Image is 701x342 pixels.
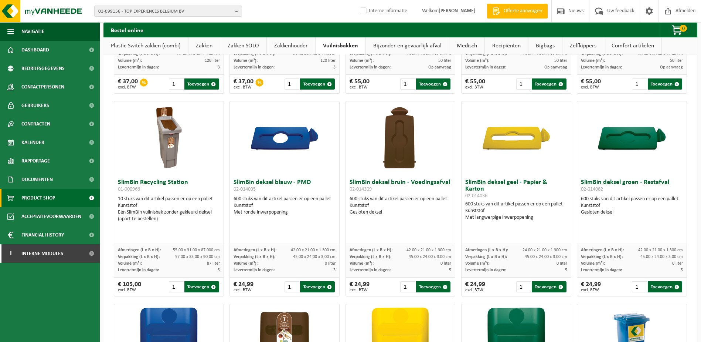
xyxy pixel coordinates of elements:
[234,268,275,272] span: Levertermijn in dagen:
[350,187,372,192] span: 02-014309
[350,209,452,216] div: Gesloten deksel
[21,170,53,189] span: Documenten
[516,281,531,292] input: 1
[350,196,452,216] div: 600 stuks van dit artikel passen er op een pallet
[465,248,508,252] span: Afmetingen (L x B x H):
[350,261,374,266] span: Volume (m³):
[581,179,683,194] h3: SlimBin deksel groen - Restafval
[465,78,485,90] div: € 55,00
[350,65,391,70] span: Levertermijn in dagen:
[581,187,603,192] span: 02-014082
[118,58,142,63] span: Volume (m³):
[207,261,220,266] span: 87 liter
[581,202,683,209] div: Kunststof
[465,288,485,292] span: excl. BTW
[21,78,64,96] span: Contactpersonen
[118,288,141,292] span: excl. BTW
[648,78,682,90] button: Toevoegen
[350,179,452,194] h3: SlimBin deksel bruin - Voedingsafval
[660,23,697,37] button: 0
[565,268,567,272] span: 5
[439,8,476,14] strong: [PERSON_NAME]
[350,268,391,272] span: Levertermijn in dagen:
[98,6,232,17] span: 01-099156 - TOP EXPERIENCES BELGIUM BV
[94,6,242,17] button: 01-099156 - TOP EXPERIENCES BELGIUM BV
[672,261,683,266] span: 0 liter
[449,268,451,272] span: 5
[640,255,683,259] span: 45.00 x 24.00 x 3.00 cm
[681,268,683,272] span: 5
[350,58,374,63] span: Volume (m³):
[581,281,601,292] div: € 24,99
[325,261,336,266] span: 0 liter
[333,65,336,70] span: 3
[465,214,567,221] div: Met langwerpige inwerpopening
[400,78,415,90] input: 1
[118,209,220,222] div: Eén SlimBin vuilnisbak zonder gekleurd deksel (apart te bestellen)
[291,248,336,252] span: 42.00 x 21.00 x 1.300 cm
[581,268,622,272] span: Levertermijn in dagen:
[118,179,220,194] h3: SlimBin Recycling Station
[175,255,220,259] span: 57.00 x 33.00 x 90.00 cm
[581,196,683,216] div: 600 stuks van dit artikel passen er op een pallet
[220,37,266,54] a: Zakken SOLO
[234,179,336,194] h3: SlimBin deksel blauw - PMD
[670,58,683,63] span: 50 liter
[21,59,65,78] span: Bedrijfsgegevens
[485,37,528,54] a: Recipiënten
[465,65,506,70] span: Levertermijn in dagen:
[21,115,50,133] span: Contracten
[595,101,669,175] img: 02-014082
[234,187,256,192] span: 02-014035
[234,248,276,252] span: Afmetingen (L x B x H):
[465,268,506,272] span: Levertermijn in dagen:
[449,37,484,54] a: Medisch
[465,193,487,199] span: 02-014036
[21,96,49,115] span: Gebruikers
[118,268,159,272] span: Levertermijn in dagen:
[234,255,275,259] span: Verpakking (L x B x H):
[293,255,336,259] span: 45.00 x 24.00 x 3.00 cm
[438,58,451,63] span: 50 liter
[118,187,140,192] span: 01-000966
[103,23,151,37] h2: Bestel online
[400,281,415,292] input: 1
[465,281,485,292] div: € 24,99
[316,37,365,54] a: Vuilnisbakken
[173,248,220,252] span: 55.00 x 31.00 x 87.000 cm
[234,78,253,90] div: € 37,00
[428,65,451,70] span: Op aanvraag
[118,196,220,222] div: 10 stuks van dit artikel passen er op een pallet
[487,4,548,19] a: Offerte aanvragen
[188,37,220,54] a: Zakken
[300,78,334,90] button: Toevoegen
[406,248,451,252] span: 42.00 x 21.00 x 1.300 cm
[680,25,687,32] span: 0
[350,78,370,90] div: € 55,00
[366,37,449,54] a: Bijzonder en gevaarlijk afval
[416,281,450,292] button: Toevoegen
[525,255,567,259] span: 45.00 x 24.00 x 3.00 cm
[169,78,184,90] input: 1
[350,202,452,209] div: Kunststof
[581,85,601,90] span: excl. BTW
[234,196,336,216] div: 600 stuks van dit artikel passen er op een pallet
[234,65,275,70] span: Levertermijn in dagen:
[581,288,601,292] span: excl. BTW
[234,202,336,209] div: Kunststof
[218,65,220,70] span: 3
[248,101,321,175] img: 02-014035
[118,281,141,292] div: € 105,00
[581,78,601,90] div: € 55,00
[581,58,605,63] span: Volume (m³):
[320,58,336,63] span: 120 liter
[465,201,567,221] div: 600 stuks van dit artikel passen er op een pallet
[205,58,220,63] span: 120 liter
[581,65,622,70] span: Levertermijn in dagen:
[300,281,334,292] button: Toevoegen
[184,281,219,292] button: Toevoegen
[465,179,567,199] h3: SlimBin deksel geel - Papier & Karton
[523,248,567,252] span: 24.00 x 21.00 x 1.300 cm
[516,78,531,90] input: 1
[440,261,451,266] span: 0 liter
